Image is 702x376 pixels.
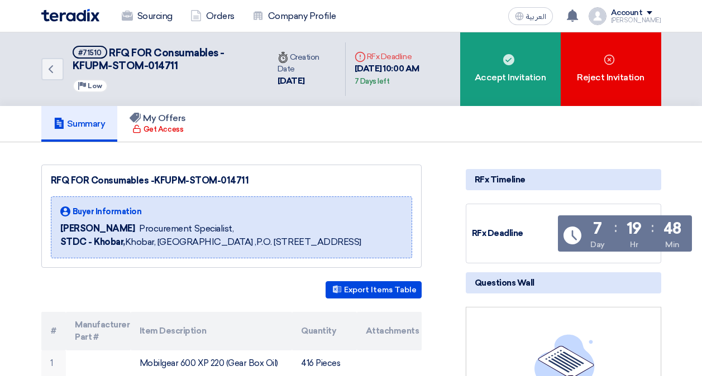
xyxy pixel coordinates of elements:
th: Quantity [292,312,357,350]
img: profile_test.png [589,7,607,25]
div: [PERSON_NAME] [611,17,661,23]
span: Khobar, [GEOGRAPHIC_DATA] ,P.O. [STREET_ADDRESS] [60,235,361,249]
div: RFx Timeline [466,169,661,190]
div: 19 [627,221,642,237]
div: Get Access [132,124,183,135]
a: Company Profile [243,4,345,28]
span: Buyer Information [73,206,142,218]
span: Low [88,82,102,90]
th: Item Description [131,312,292,350]
div: 7 Days left [355,76,390,87]
div: Day [590,239,605,250]
div: Hr [630,239,638,250]
a: Summary [41,106,118,142]
div: [DATE] [278,75,336,88]
div: #71510 [78,49,102,56]
span: Questions Wall [475,277,534,289]
th: # [41,312,66,350]
div: 48 [663,221,681,237]
div: [DATE] 10:00 AM [355,62,451,88]
div: : [614,218,617,238]
div: Accept Invitation [460,32,561,106]
th: Manufacturer Part # [66,312,131,350]
a: My Offers Get Access [117,106,198,142]
div: RFQ FOR Consumables -KFUPM-STOM-014711 [51,174,412,187]
div: Account [611,8,643,18]
h5: My Offers [130,113,186,124]
div: 7 [593,221,602,237]
div: Min [665,239,680,250]
span: [PERSON_NAME] [60,222,135,235]
span: RFQ FOR Consumables -KFUPM-STOM-014711 [73,47,225,72]
div: Creation Date [278,51,336,75]
button: العربية [508,7,553,25]
b: STDC - Khobar, [60,237,125,247]
a: Sourcing [113,4,182,28]
button: Export Items Table [326,281,422,298]
h5: RFQ FOR Consumables -KFUPM-STOM-014711 [73,46,255,73]
h5: Summary [54,118,106,129]
a: Orders [182,4,243,28]
th: Attachments [357,312,422,350]
div: RFx Deadline [355,51,451,62]
div: RFx Deadline [472,227,556,240]
span: العربية [526,13,546,21]
div: Reject Invitation [561,32,661,106]
img: Teradix logo [41,9,99,22]
span: Procurement Specialist, [139,222,233,235]
div: : [651,218,654,238]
